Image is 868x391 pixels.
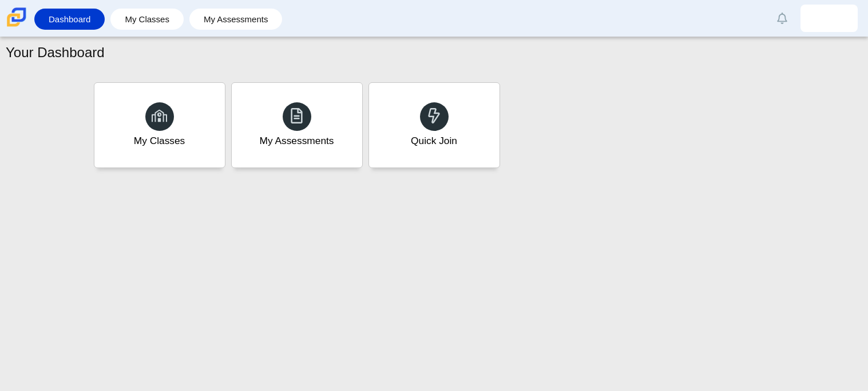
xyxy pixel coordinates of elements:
img: Carmen School of Science & Technology [5,5,29,29]
div: My Classes [134,134,185,148]
a: My Classes [116,9,178,30]
img: jesus.gutierrezmen.pr7MqY [820,9,838,27]
h1: Your Dashboard [6,43,105,62]
a: Quick Join [368,82,500,168]
a: My Assessments [195,9,277,30]
a: jesus.gutierrezmen.pr7MqY [800,5,858,32]
a: Alerts [770,6,795,31]
a: My Classes [94,82,225,168]
a: Dashboard [40,9,99,30]
div: My Assessments [260,134,334,148]
a: Carmen School of Science & Technology [5,21,29,31]
a: My Assessments [231,82,363,168]
div: Quick Join [411,134,457,148]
